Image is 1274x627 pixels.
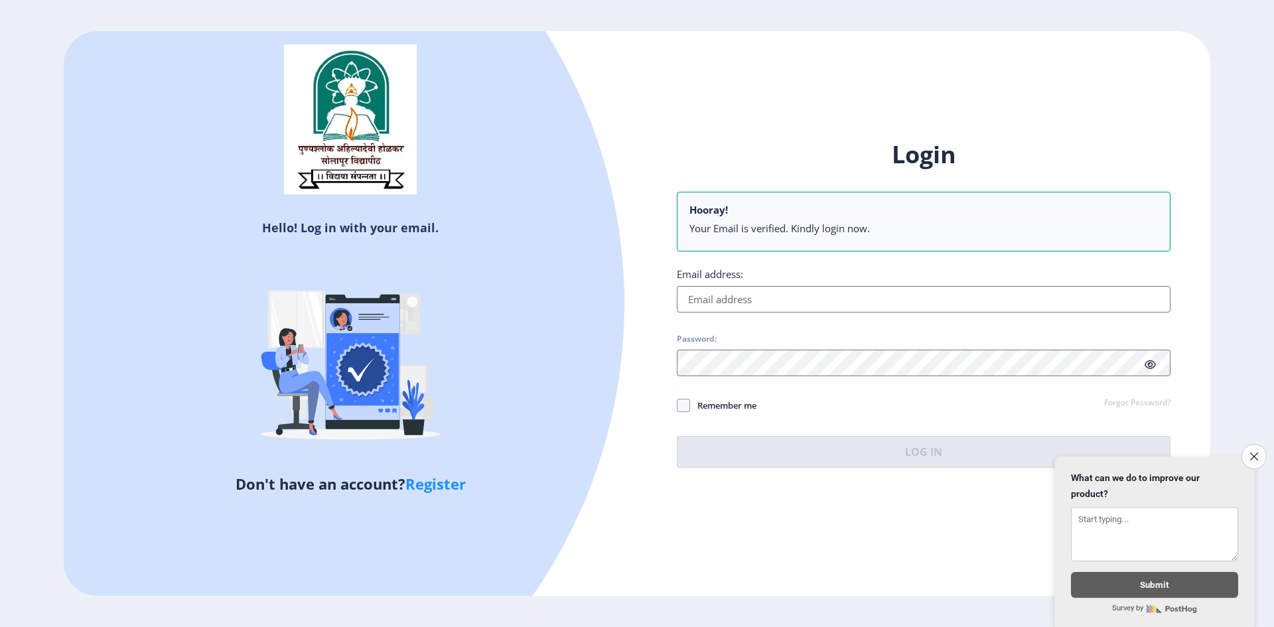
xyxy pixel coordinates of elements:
input: Email address [677,286,1170,313]
a: Forgot Password? [1104,397,1170,409]
h5: Don't have an account? [74,473,627,494]
label: Password: [677,334,717,344]
h1: Login [677,139,1170,171]
span: Remember me [690,397,756,413]
img: sulogo.png [284,44,417,194]
li: Your Email is verified. Kindly login now. [689,222,1158,235]
b: Hooray! [689,203,728,216]
button: Log In [677,436,1170,468]
a: Register [405,474,466,494]
label: Email address: [677,267,743,281]
img: Verified-rafiki.svg [234,241,466,473]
